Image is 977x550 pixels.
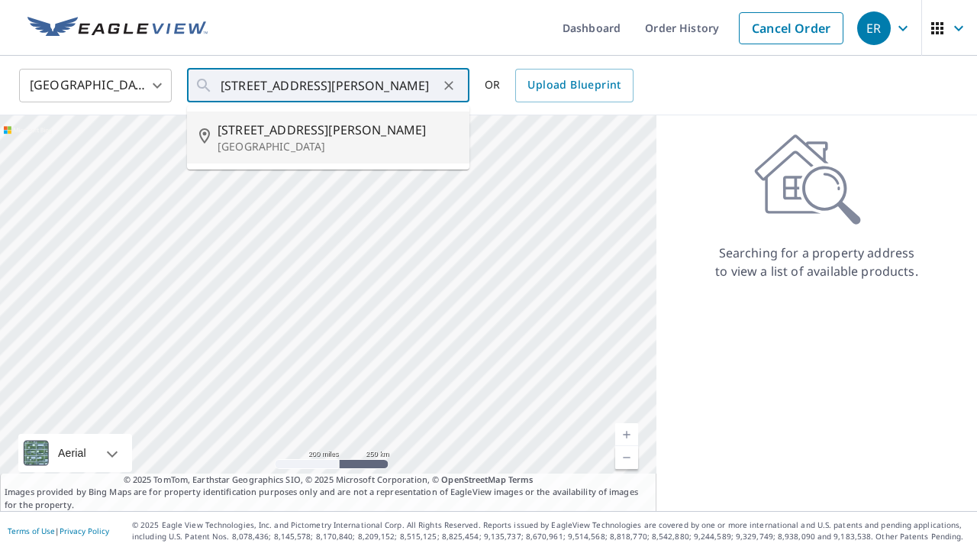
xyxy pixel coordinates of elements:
[441,474,505,485] a: OpenStreetMap
[27,17,208,40] img: EV Logo
[53,434,91,472] div: Aerial
[739,12,843,44] a: Cancel Order
[18,434,132,472] div: Aerial
[438,75,459,96] button: Clear
[19,64,172,107] div: [GEOGRAPHIC_DATA]
[515,69,633,102] a: Upload Blueprint
[221,64,438,107] input: Search by address or latitude-longitude
[60,526,109,536] a: Privacy Policy
[132,519,969,542] p: © 2025 Eagle View Technologies, Inc. and Pictometry International Corp. All Rights Reserved. Repo...
[508,474,534,485] a: Terms
[124,474,534,487] span: © 2025 TomTom, Earthstar Geographics SIO, © 2025 Microsoft Corporation, ©
[8,526,55,536] a: Terms of Use
[615,423,638,446] a: Current Level 5, Zoom In
[218,121,457,139] span: [STREET_ADDRESS][PERSON_NAME]
[8,526,109,535] p: |
[218,139,457,154] p: [GEOGRAPHIC_DATA]
[714,244,919,280] p: Searching for a property address to view a list of available products.
[857,11,891,45] div: ER
[485,69,634,102] div: OR
[527,76,621,95] span: Upload Blueprint
[615,446,638,469] a: Current Level 5, Zoom Out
